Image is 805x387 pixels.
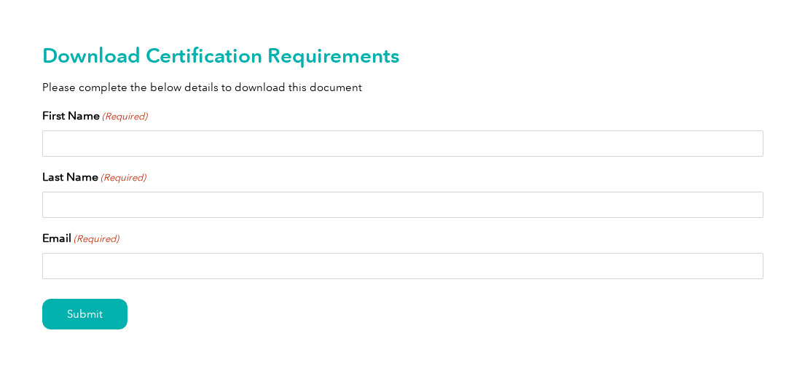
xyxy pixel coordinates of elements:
[72,232,119,246] span: (Required)
[42,44,763,67] h2: Download Certification Requirements
[101,109,147,124] span: (Required)
[42,168,146,186] label: Last Name
[99,171,146,185] span: (Required)
[42,299,127,329] input: Submit
[42,79,763,95] p: Please complete the below details to download this document
[42,107,147,125] label: First Name
[42,230,119,247] label: Email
